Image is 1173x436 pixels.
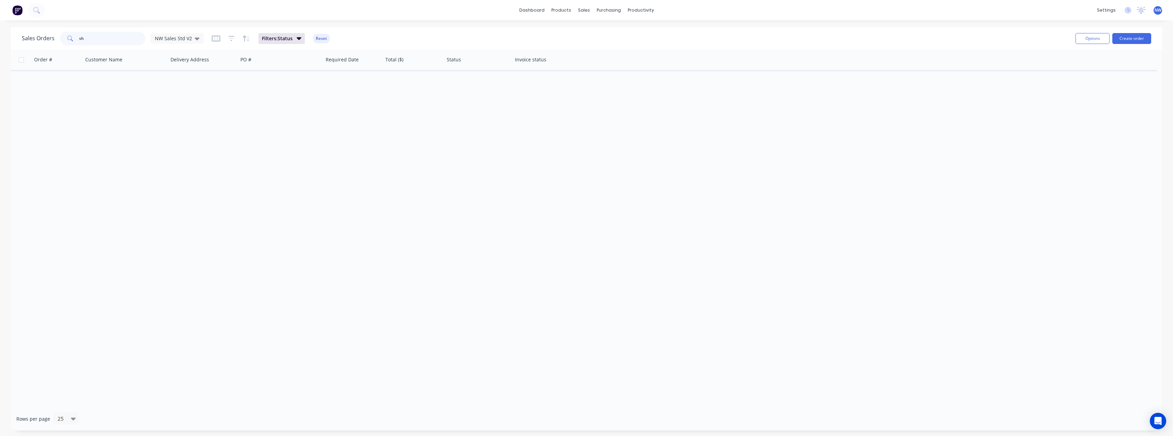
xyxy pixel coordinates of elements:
span: Filters: Status [262,35,293,42]
div: Order # [34,56,52,63]
a: dashboard [516,5,548,15]
button: Filters:Status [258,33,305,44]
button: Create order [1112,33,1151,44]
div: Required Date [326,56,359,63]
div: Customer Name [85,56,122,63]
div: PO # [240,56,251,63]
span: NW [1155,7,1161,13]
div: productivity [624,5,657,15]
div: Status [447,56,461,63]
div: Delivery Address [170,56,209,63]
div: settings [1094,5,1119,15]
img: Factory [12,5,23,15]
h1: Sales Orders [22,35,55,42]
button: Reset [313,34,330,43]
div: Invoice status [515,56,546,63]
div: Open Intercom Messenger [1150,413,1166,429]
div: sales [575,5,593,15]
input: Search... [79,32,146,45]
div: products [548,5,575,15]
span: Rows per page [16,416,50,422]
span: NW Sales Std V2 [155,35,192,42]
button: Options [1075,33,1110,44]
div: purchasing [593,5,624,15]
div: Total ($) [385,56,403,63]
